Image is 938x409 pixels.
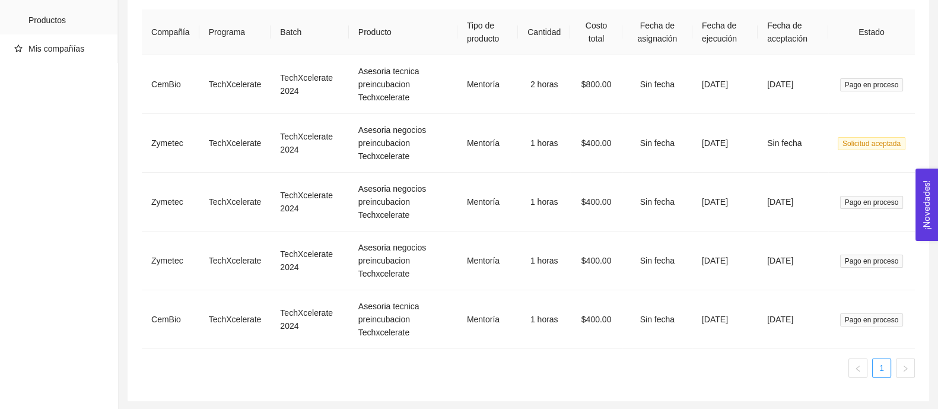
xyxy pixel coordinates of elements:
[570,114,622,173] td: $400.00
[758,55,828,114] td: [DATE]
[622,290,692,349] td: Sin fecha
[622,114,692,173] td: Sin fecha
[872,359,891,378] li: 1
[271,55,348,114] td: TechXcelerate 2024
[349,55,457,114] td: Asesoria tecnica preincubacion Techxcelerate
[758,9,828,55] th: Fecha de aceptación
[271,232,348,290] td: TechXcelerate 2024
[570,173,622,232] td: $400.00
[570,290,622,349] td: $400.00
[457,114,518,173] td: Mentoría
[896,359,915,378] button: right
[457,9,518,55] th: Tipo de producto
[692,114,758,173] td: [DATE]
[518,9,570,55] th: Cantidad
[622,173,692,232] td: Sin fecha
[692,9,758,55] th: Fecha de ejecución
[518,114,570,173] td: 1 horas
[840,196,904,209] span: Pago en proceso
[915,169,938,241] button: Open Feedback Widget
[518,290,570,349] td: 1 horas
[692,173,758,232] td: [DATE]
[199,55,271,114] td: TechXcelerate
[518,232,570,290] td: 1 horas
[570,55,622,114] td: $800.00
[142,114,199,173] td: Zymetec
[854,365,861,372] span: left
[199,173,271,232] td: TechXcelerate
[896,359,915,378] li: Página siguiente
[902,365,909,372] span: right
[840,255,904,268] span: Pago en proceso
[848,359,867,378] button: left
[142,55,199,114] td: CemBio
[349,290,457,349] td: Asesoria tecnica preincubacion Techxcelerate
[840,313,904,326] span: Pago en proceso
[14,45,23,53] span: star
[758,173,828,232] td: [DATE]
[622,232,692,290] td: Sin fecha
[828,9,915,55] th: Estado
[758,232,828,290] td: [DATE]
[142,173,199,232] td: Zymetec
[349,9,457,55] th: Producto
[28,44,84,53] span: Mis compañías
[570,232,622,290] td: $400.00
[349,232,457,290] td: Asesoria negocios preincubacion Techxcelerate
[142,232,199,290] td: Zymetec
[199,232,271,290] td: TechXcelerate
[758,114,828,173] td: Sin fecha
[349,173,457,232] td: Asesoria negocios preincubacion Techxcelerate
[692,55,758,114] td: [DATE]
[840,78,904,91] span: Pago en proceso
[199,9,271,55] th: Programa
[518,173,570,232] td: 1 horas
[758,290,828,349] td: [DATE]
[271,173,348,232] td: TechXcelerate 2024
[199,114,271,173] td: TechXcelerate
[622,55,692,114] td: Sin fecha
[457,55,518,114] td: Mentoría
[518,55,570,114] td: 2 horas
[28,8,109,32] span: Productos
[570,9,622,55] th: Costo total
[848,359,867,378] li: Página anterior
[622,9,692,55] th: Fecha de asignación
[142,9,199,55] th: Compañía
[142,290,199,349] td: CemBio
[271,114,348,173] td: TechXcelerate 2024
[457,290,518,349] td: Mentoría
[271,9,348,55] th: Batch
[692,290,758,349] td: [DATE]
[838,137,905,150] span: Solicitud aceptada
[457,173,518,232] td: Mentoría
[271,290,348,349] td: TechXcelerate 2024
[873,359,891,377] a: 1
[199,290,271,349] td: TechXcelerate
[349,114,457,173] td: Asesoria negocios preincubacion Techxcelerate
[457,232,518,290] td: Mentoría
[692,232,758,290] td: [DATE]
